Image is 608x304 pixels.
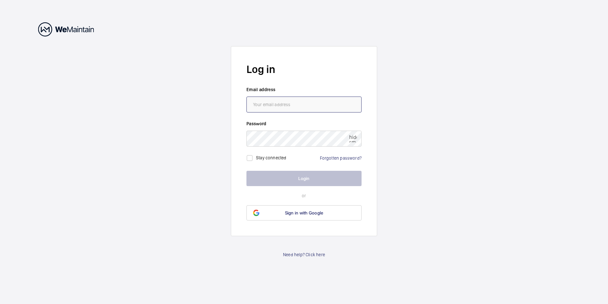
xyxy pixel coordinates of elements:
mat-icon: hide-sm [349,135,357,142]
label: Stay connected [256,155,287,160]
span: Sign in with Google [285,210,323,215]
a: Forgotten password? [320,156,362,161]
label: Password [246,120,362,127]
input: Your email address [246,97,362,112]
h2: Log in [246,62,362,77]
p: or [246,192,362,199]
a: Need help? Click here [283,251,325,258]
label: Email address [246,86,362,93]
button: Login [246,171,362,186]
